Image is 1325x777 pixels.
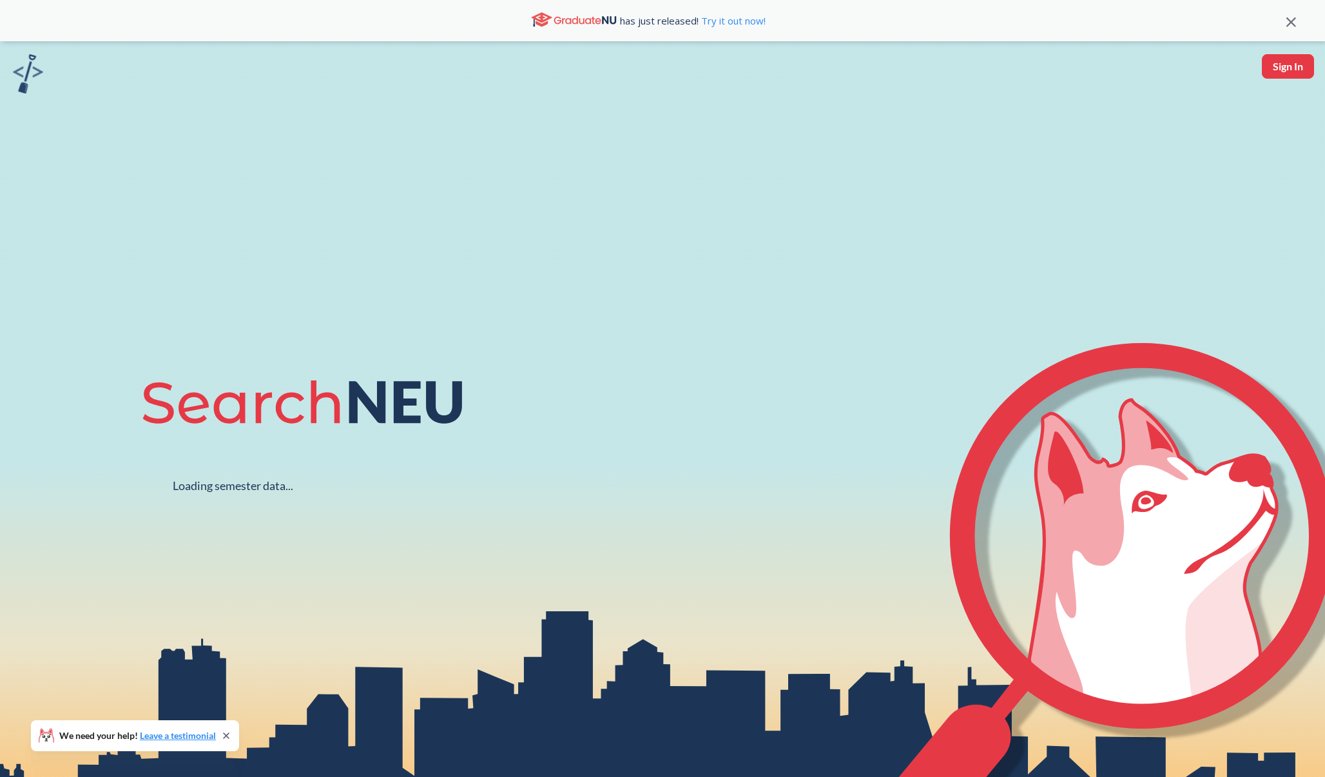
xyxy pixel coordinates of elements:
[620,14,766,28] span: has just released!
[59,731,216,740] span: We need your help!
[13,54,43,97] a: sandbox logo
[699,14,766,27] a: Try it out now!
[1262,54,1314,79] button: Sign In
[140,730,216,741] a: Leave a testimonial
[173,478,293,493] div: Loading semester data...
[13,54,43,93] img: sandbox logo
